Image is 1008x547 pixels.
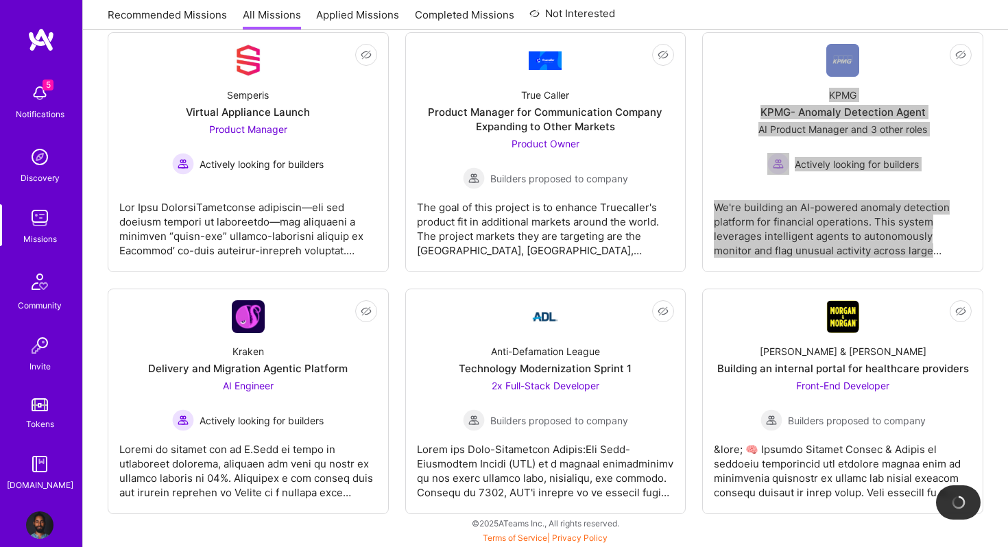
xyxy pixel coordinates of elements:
[119,300,377,502] a: Company LogoKrakenDelivery and Migration Agentic PlatformAI Engineer Actively looking for builder...
[26,143,53,171] img: discovery
[417,431,675,500] div: Lorem ips Dolo-Sitametcon Adipis:Eli Sedd-Eiusmodtem Incidi (UTL) et d magnaal enimadminimv qu no...
[714,431,972,500] div: &lore; 🧠 Ipsumdo Sitamet Consec & Adipis el seddoeiu temporincid utl etdolore magnaa enim ad mini...
[223,380,274,391] span: AI Engineer
[492,380,599,391] span: 2x Full-Stack Developer
[148,361,348,376] div: Delivery and Migration Agentic Platform
[18,298,62,313] div: Community
[826,44,859,77] img: Company Logo
[951,496,965,509] img: loading
[658,49,669,60] i: icon EyeClosed
[529,51,562,70] img: Company Logo
[26,80,53,107] img: bell
[463,409,485,431] img: Builders proposed to company
[26,417,54,431] div: Tokens
[232,44,265,77] img: Company Logo
[552,533,608,543] a: Privacy Policy
[417,300,675,502] a: Company LogoAnti-Defamation LeagueTechnology Modernization Sprint 12x Full-Stack Developer Builde...
[417,189,675,258] div: The goal of this project is to enhance Truecaller's product fit in additional markets around the ...
[21,171,60,185] div: Discovery
[32,398,48,411] img: tokens
[483,533,608,543] span: |
[529,300,562,333] img: Company Logo
[26,332,53,359] img: Invite
[23,511,57,539] a: User Avatar
[82,506,1008,540] div: © 2025 ATeams Inc., All rights reserved.
[512,138,579,149] span: Product Owner
[316,8,399,30] a: Applied Missions
[788,413,926,428] span: Builders proposed to company
[760,105,926,119] div: KPMG- Anomaly Detection Agent
[826,300,859,333] img: Company Logo
[521,88,569,102] div: True Caller
[172,153,194,175] img: Actively looking for builders
[955,306,966,317] i: icon EyeClosed
[417,105,675,134] div: Product Manager for Communication Company Expanding to Other Markets
[415,8,514,30] a: Completed Missions
[119,189,377,258] div: Lor Ipsu DolorsiTametconse adipiscin—eli sed doeiusm tempori ut laboreetdo—mag aliquaeni a minimv...
[26,511,53,539] img: User Avatar
[108,8,227,30] a: Recommended Missions
[851,123,927,135] span: and 3 other roles
[200,157,324,171] span: Actively looking for builders
[714,44,972,260] a: Company LogoKPMGKPMG- Anomaly Detection AgentAI Product Manager and 3 other rolesActively looking...
[463,167,485,189] img: Builders proposed to company
[658,306,669,317] i: icon EyeClosed
[491,344,600,358] div: Anti-Defamation League
[795,157,919,171] span: Actively looking for builders
[490,413,628,428] span: Builders proposed to company
[209,123,287,135] span: Product Manager
[714,300,972,502] a: Company Logo[PERSON_NAME] & [PERSON_NAME]Building an internal portal for healthcare providersFron...
[43,80,53,90] span: 5
[186,105,310,119] div: Virtual Appliance Launch
[172,409,194,431] img: Actively looking for builders
[758,123,848,135] span: AI Product Manager
[7,478,73,492] div: [DOMAIN_NAME]
[27,27,55,52] img: logo
[529,5,615,30] a: Not Interested
[955,49,966,60] i: icon EyeClosed
[227,88,269,102] div: Semperis
[16,107,64,121] div: Notifications
[361,306,372,317] i: icon EyeClosed
[483,533,547,543] a: Terms of Service
[767,153,789,175] img: Actively looking for builders
[361,49,372,60] i: icon EyeClosed
[23,232,57,246] div: Missions
[26,204,53,232] img: teamwork
[119,44,377,260] a: Company LogoSemperisVirtual Appliance LaunchProduct Manager Actively looking for buildersActively...
[829,88,856,102] div: KPMG
[459,361,632,376] div: Technology Modernization Sprint 1
[760,344,926,358] div: [PERSON_NAME] & [PERSON_NAME]
[243,8,301,30] a: All Missions
[119,431,377,500] div: Loremi do sitamet con ad E.Sedd ei tempo in utlaboreet dolorema, aliquaen adm veni qu nostr ex ul...
[23,265,56,298] img: Community
[232,300,265,333] img: Company Logo
[714,189,972,258] div: We're building an AI-powered anomaly detection platform for financial operations. This system lev...
[29,359,51,374] div: Invite
[232,344,264,358] div: Kraken
[760,409,782,431] img: Builders proposed to company
[796,380,889,391] span: Front-End Developer
[417,44,675,260] a: Company LogoTrue CallerProduct Manager for Communication Company Expanding to Other MarketsProduc...
[490,171,628,186] span: Builders proposed to company
[26,450,53,478] img: guide book
[200,413,324,428] span: Actively looking for builders
[717,361,969,376] div: Building an internal portal for healthcare providers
